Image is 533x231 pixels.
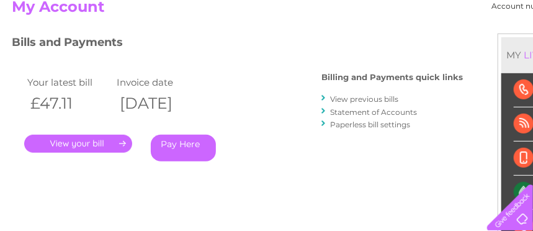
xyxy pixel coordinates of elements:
[380,53,418,62] a: Telecoms
[24,135,132,153] a: .
[19,32,82,70] img: logo.png
[299,6,385,22] a: 0333 014 3131
[114,91,203,116] th: [DATE]
[492,53,521,62] a: Log out
[450,53,481,62] a: Contact
[151,135,216,161] a: Pay Here
[315,53,338,62] a: Water
[321,73,463,82] h4: Billing and Payments quick links
[330,107,417,117] a: Statement of Accounts
[24,91,114,116] th: £47.11
[346,53,373,62] a: Energy
[114,74,203,91] td: Invoice date
[12,34,463,55] h3: Bills and Payments
[330,120,410,129] a: Paperless bill settings
[24,74,114,91] td: Your latest bill
[425,53,443,62] a: Blog
[330,94,398,104] a: View previous bills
